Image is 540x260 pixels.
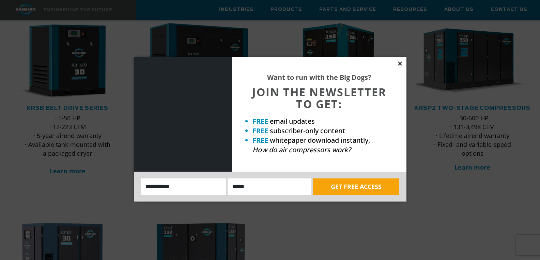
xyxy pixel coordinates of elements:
input: Name: [141,178,226,195]
strong: FREE [252,117,268,126]
strong: FREE [252,126,268,135]
button: Close [397,60,403,67]
strong: FREE [252,136,268,145]
span: JOIN THE NEWSLETTER TO GET: [252,85,386,111]
em: How do air compressors work? [252,145,351,154]
strong: Want to run with the Big Dogs? [267,73,371,82]
button: GET FREE ACCESS [313,178,399,195]
span: whitepaper download instantly, [270,136,370,145]
span: subscriber-only content [270,126,345,135]
span: email updates [270,117,315,126]
input: Email [228,178,311,195]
